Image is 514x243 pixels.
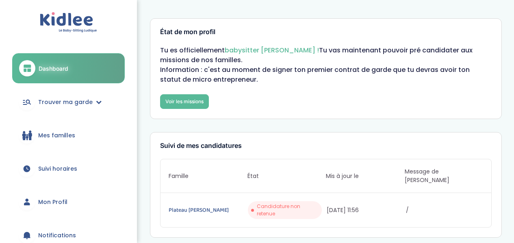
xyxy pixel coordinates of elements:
[40,12,97,33] img: logo.svg
[38,98,93,106] span: Trouver ma garde
[38,198,67,206] span: Mon Profil
[406,206,483,215] span: /
[169,172,247,180] span: Famille
[12,187,125,217] a: Mon Profil
[326,172,404,180] span: Mis à jour le
[160,94,209,109] a: Voir les missions
[39,64,68,73] span: Dashboard
[160,65,492,85] p: Information : c'est au moment de signer ton premier contrat de garde que tu devras avoir ton stat...
[12,154,125,183] a: Suivi horaires
[38,165,77,173] span: Suivi horaires
[12,87,125,117] a: Trouver ma garde
[160,28,492,36] h3: État de mon profil
[160,46,492,65] p: Tu es officiellement Tu vas maintenant pouvoir pré candidater aux missions de nos familles.
[247,172,326,180] span: État
[160,142,492,150] h3: Suivi de mes candidatures
[38,231,76,240] span: Notifications
[225,46,319,55] span: babysitter [PERSON_NAME] !
[38,131,75,140] span: Mes familles
[405,167,483,184] span: Message de [PERSON_NAME]
[327,206,404,215] span: [DATE] 11:56
[12,53,125,83] a: Dashboard
[169,206,246,215] a: Plateau [PERSON_NAME]
[257,203,319,217] span: Candidature non retenue
[12,121,125,150] a: Mes familles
